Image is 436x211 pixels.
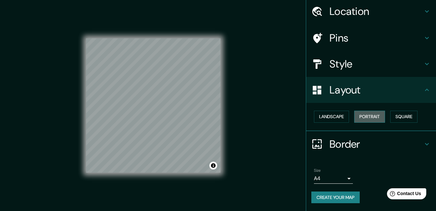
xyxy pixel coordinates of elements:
h4: Pins [330,31,423,44]
h4: Style [330,57,423,70]
button: Square [390,111,417,123]
button: Portrait [354,111,385,123]
label: Size [314,168,321,173]
div: Layout [306,77,436,103]
div: Pins [306,25,436,51]
h4: Location [330,5,423,18]
div: Border [306,131,436,157]
button: Create your map [311,192,360,204]
h4: Layout [330,83,423,96]
button: Toggle attribution [209,162,217,169]
h4: Border [330,138,423,151]
iframe: Help widget launcher [378,186,429,204]
canvas: Map [86,38,220,173]
div: Style [306,51,436,77]
div: A4 [314,173,353,184]
button: Landscape [314,111,349,123]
